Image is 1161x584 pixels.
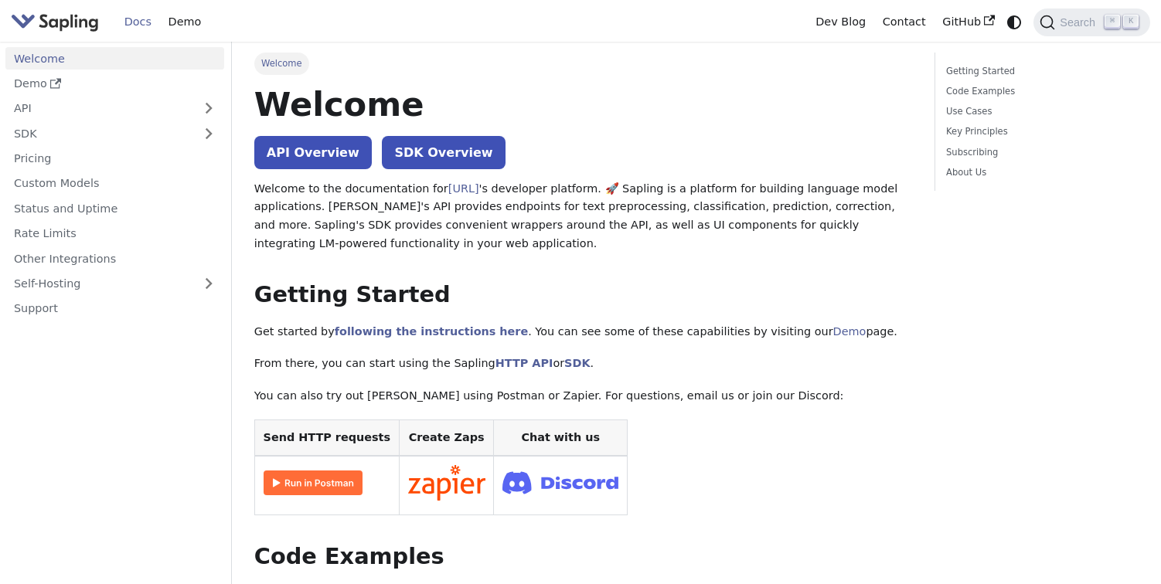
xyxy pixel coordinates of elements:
[11,11,104,33] a: Sapling.ai
[408,465,485,501] img: Connect in Zapier
[874,10,935,34] a: Contact
[495,357,553,369] a: HTTP API
[5,247,224,270] a: Other Integrations
[5,297,224,320] a: Support
[5,73,224,95] a: Demo
[11,11,99,33] img: Sapling.ai
[1003,11,1026,33] button: Switch between dark and light mode (currently system mode)
[254,53,309,74] span: Welcome
[254,543,912,571] h2: Code Examples
[5,172,224,195] a: Custom Models
[116,10,160,34] a: Docs
[502,467,618,498] img: Join Discord
[946,145,1133,160] a: Subscribing
[494,419,628,456] th: Chat with us
[807,10,873,34] a: Dev Blog
[5,273,224,295] a: Self-Hosting
[1033,8,1149,36] button: Search (Command+K)
[5,148,224,170] a: Pricing
[254,83,912,125] h1: Welcome
[254,53,912,74] nav: Breadcrumbs
[264,470,363,495] img: Run in Postman
[193,122,224,144] button: Expand sidebar category 'SDK'
[5,222,224,245] a: Rate Limits
[946,104,1133,119] a: Use Cases
[5,197,224,219] a: Status and Uptime
[382,136,505,169] a: SDK Overview
[254,419,399,456] th: Send HTTP requests
[564,357,590,369] a: SDK
[946,165,1133,180] a: About Us
[399,419,494,456] th: Create Zaps
[193,97,224,120] button: Expand sidebar category 'API'
[254,136,372,169] a: API Overview
[254,180,912,253] p: Welcome to the documentation for 's developer platform. 🚀 Sapling is a platform for building lang...
[254,355,912,373] p: From there, you can start using the Sapling or .
[5,97,193,120] a: API
[254,281,912,309] h2: Getting Started
[934,10,1003,34] a: GitHub
[946,124,1133,139] a: Key Principles
[335,325,528,338] a: following the instructions here
[833,325,866,338] a: Demo
[5,122,193,144] a: SDK
[1105,15,1120,29] kbd: ⌘
[946,64,1133,79] a: Getting Started
[448,182,479,195] a: [URL]
[1055,16,1105,29] span: Search
[254,387,912,406] p: You can also try out [PERSON_NAME] using Postman or Zapier. For questions, email us or join our D...
[160,10,209,34] a: Demo
[254,323,912,341] p: Get started by . You can see some of these capabilities by visiting our page.
[1123,15,1139,29] kbd: K
[946,84,1133,99] a: Code Examples
[5,47,224,70] a: Welcome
